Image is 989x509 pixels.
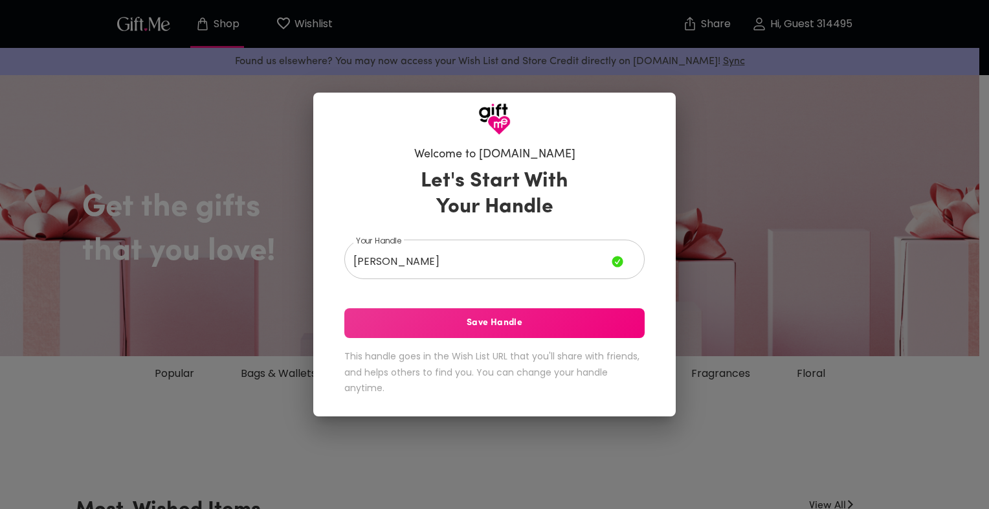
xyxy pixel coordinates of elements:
[405,168,584,220] h3: Let's Start With Your Handle
[344,308,645,338] button: Save Handle
[344,316,645,330] span: Save Handle
[478,103,511,135] img: GiftMe Logo
[414,147,575,163] h6: Welcome to [DOMAIN_NAME]
[344,243,612,279] input: Your Handle
[344,348,645,396] h6: This handle goes in the Wish List URL that you'll share with friends, and helps others to find yo...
